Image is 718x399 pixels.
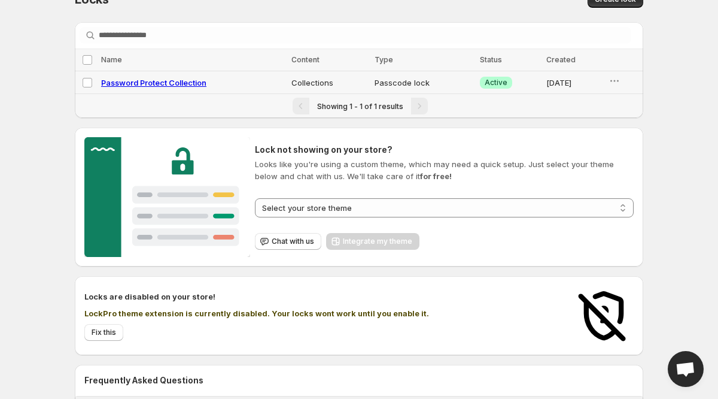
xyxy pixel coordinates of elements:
span: Type [375,55,393,64]
nav: Pagination [75,93,643,118]
span: Name [101,55,122,64]
img: Customer support [84,137,250,257]
strong: for free! [420,171,452,181]
h2: Locks are disabled on your store! [84,291,562,303]
td: [DATE] [543,71,604,94]
span: Chat with us [272,237,314,246]
a: Password Protect Collection [101,78,206,87]
h2: Frequently Asked Questions [84,374,634,386]
button: Chat with us [255,233,321,250]
span: Active [485,78,507,87]
td: Collections [288,71,371,94]
a: Open chat [668,351,704,387]
span: Status [480,55,502,64]
span: Showing 1 - 1 of 1 results [317,102,403,111]
span: Content [291,55,320,64]
a: Fix this [84,324,123,341]
h2: Lock not showing on your store? [255,144,634,156]
td: Passcode lock [371,71,476,94]
span: Fix this [92,328,116,337]
p: Looks like you're using a custom theme, which may need a quick setup. Just select your theme belo... [255,158,634,182]
span: Created [546,55,576,64]
p: LockPro theme extension is currently disabled. Your locks wont work until you enable it. [84,307,562,319]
